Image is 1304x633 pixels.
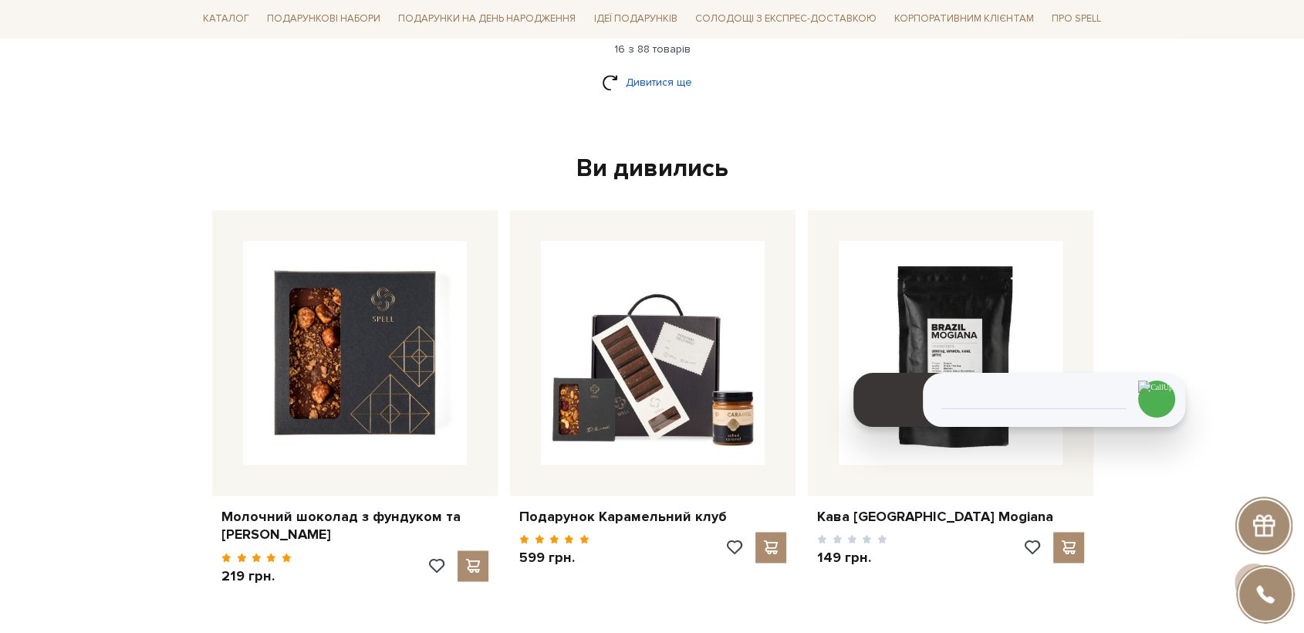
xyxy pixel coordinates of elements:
[519,508,786,526] a: Подарунок Карамельний клуб
[197,8,255,32] span: Каталог
[587,8,683,32] span: Ідеї подарунків
[261,8,387,32] span: Подарункові набори
[602,69,702,96] a: Дивитися ще
[817,549,887,567] p: 149 грн.
[191,42,1113,56] div: 16 з 88 товарів
[839,241,1062,465] img: Кава Brazil Mogiana
[817,508,1084,526] a: Кава [GEOGRAPHIC_DATA] Mogiana
[1046,8,1107,32] span: Про Spell
[888,6,1040,32] a: Корпоративним клієнтам
[221,508,488,544] a: Молочний шоколад з фундуком та [PERSON_NAME]
[221,567,292,585] p: 219 грн.
[519,549,590,567] p: 599 грн.
[392,8,582,32] span: Подарунки на День народження
[206,153,1098,185] div: Ви дивились
[689,6,883,32] a: Солодощі з експрес-доставкою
